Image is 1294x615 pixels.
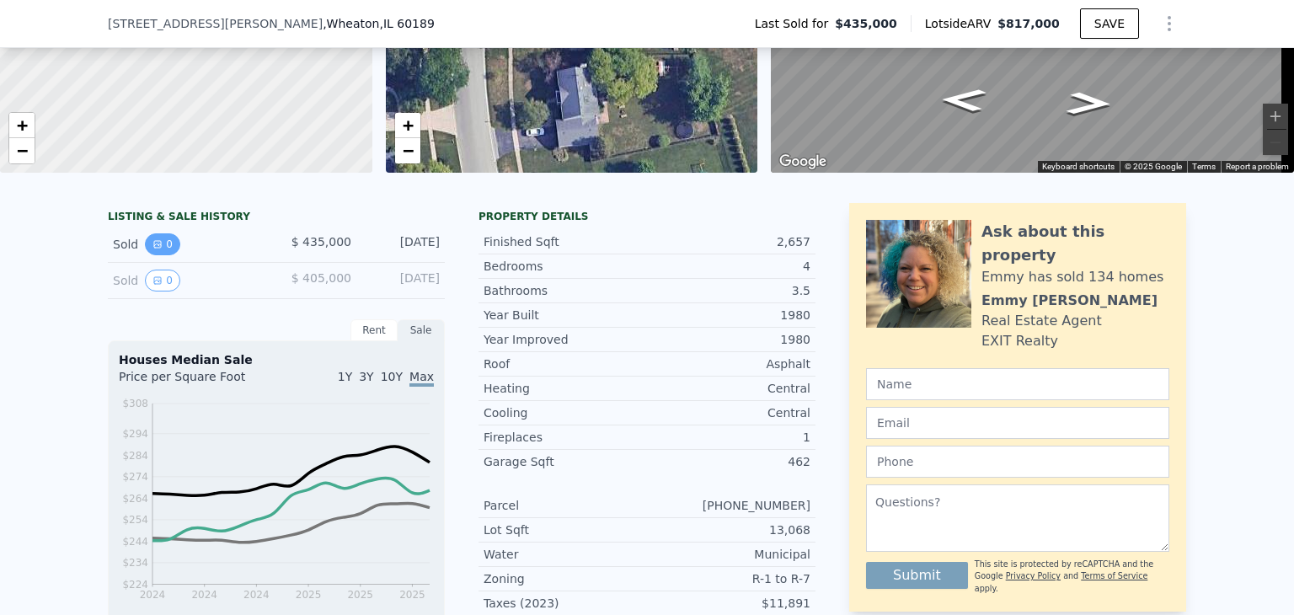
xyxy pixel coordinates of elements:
div: Finished Sqft [484,233,647,250]
span: Max [409,370,434,387]
div: Garage Sqft [484,453,647,470]
div: Sale [398,319,445,341]
div: Property details [479,210,815,223]
div: Asphalt [647,356,810,372]
div: Water [484,546,647,563]
div: 1980 [647,331,810,348]
div: Taxes (2023) [484,595,647,612]
div: 2,657 [647,233,810,250]
tspan: 2025 [347,589,373,601]
button: View historical data [145,233,180,255]
div: Bedrooms [484,258,647,275]
path: Go North, Cromwell Dr [921,83,1005,117]
span: , Wheaton [323,15,435,32]
div: This site is protected by reCAPTCHA and the Google and apply. [975,559,1169,595]
span: 3Y [359,370,373,383]
a: Zoom in [395,113,420,138]
div: Roof [484,356,647,372]
div: EXIT Realty [981,331,1058,351]
div: Parcel [484,497,647,514]
button: Show Options [1152,7,1186,40]
tspan: 2025 [296,589,322,601]
input: Name [866,368,1169,400]
tspan: 2025 [399,589,425,601]
span: Last Sold for [755,15,836,32]
div: 462 [647,453,810,470]
tspan: $254 [122,514,148,526]
div: R-1 to R-7 [647,570,810,587]
div: Sold [113,270,263,291]
span: − [402,140,413,161]
div: Bathrooms [484,282,647,299]
a: Zoom out [395,138,420,163]
div: Emmy [PERSON_NAME] [981,291,1158,311]
tspan: 2024 [191,589,217,601]
button: Zoom in [1263,104,1288,129]
tspan: $308 [122,398,148,409]
div: Year Built [484,307,647,324]
span: 1Y [338,370,352,383]
div: 3.5 [647,282,810,299]
a: Terms of Service [1081,571,1147,580]
span: $435,000 [835,15,897,32]
span: $ 405,000 [291,271,351,285]
path: Go South, Cromwell Dr [1047,87,1131,120]
div: Price per Square Foot [119,368,276,395]
button: Zoom out [1263,130,1288,155]
div: LISTING & SALE HISTORY [108,210,445,227]
tspan: $244 [122,536,148,548]
a: Zoom in [9,113,35,138]
div: 4 [647,258,810,275]
button: Keyboard shortcuts [1042,161,1115,173]
tspan: $224 [122,579,148,591]
div: Lot Sqft [484,521,647,538]
a: Report a problem [1226,162,1289,171]
tspan: $264 [122,493,148,505]
div: [DATE] [365,233,440,255]
tspan: $284 [122,450,148,462]
a: Terms (opens in new tab) [1192,162,1216,171]
tspan: 2024 [140,589,166,601]
div: Central [647,404,810,421]
button: SAVE [1080,8,1139,39]
span: − [17,140,28,161]
div: Fireplaces [484,429,647,446]
div: Rent [350,319,398,341]
a: Zoom out [9,138,35,163]
span: + [17,115,28,136]
div: Real Estate Agent [981,311,1102,331]
span: © 2025 Google [1125,162,1182,171]
span: , IL 60189 [379,17,434,30]
span: Lotside ARV [925,15,997,32]
div: Municipal [647,546,810,563]
div: Central [647,380,810,397]
div: Emmy has sold 134 homes [981,267,1163,287]
a: Privacy Policy [1006,571,1061,580]
div: Year Improved [484,331,647,348]
div: Sold [113,233,263,255]
a: Open this area in Google Maps (opens a new window) [775,151,831,173]
div: 13,068 [647,521,810,538]
div: Zoning [484,570,647,587]
div: Cooling [484,404,647,421]
div: [DATE] [365,270,440,291]
span: 10Y [381,370,403,383]
span: + [402,115,413,136]
div: Heating [484,380,647,397]
button: View historical data [145,270,180,291]
button: Submit [866,562,968,589]
div: $11,891 [647,595,810,612]
tspan: $234 [122,557,148,569]
tspan: 2024 [243,589,270,601]
div: Ask about this property [981,220,1169,267]
div: 1 [647,429,810,446]
div: [PHONE_NUMBER] [647,497,810,514]
span: [STREET_ADDRESS][PERSON_NAME] [108,15,323,32]
tspan: $274 [122,471,148,483]
div: Houses Median Sale [119,351,434,368]
input: Phone [866,446,1169,478]
tspan: $294 [122,428,148,440]
span: $ 435,000 [291,235,351,249]
input: Email [866,407,1169,439]
span: $817,000 [997,17,1060,30]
